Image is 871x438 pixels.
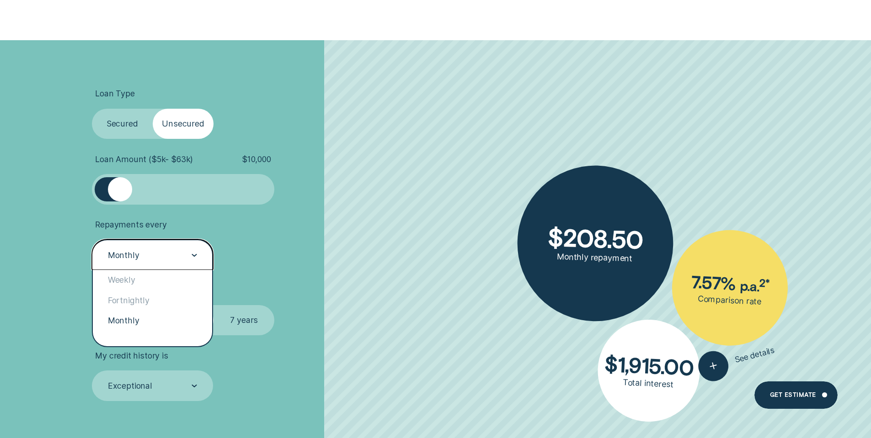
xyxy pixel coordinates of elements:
label: Unsecured [153,109,214,139]
label: Secured [92,109,153,139]
span: See details [733,345,775,365]
span: $ 10,000 [242,154,271,164]
span: Loan Type [95,89,134,99]
div: Monthly [93,311,213,331]
span: My credit history is [95,351,168,361]
button: See details [695,335,778,384]
div: Weekly [93,270,213,290]
a: Get estimate [754,381,837,409]
label: 7 years [214,305,274,336]
div: Exceptional [108,381,152,391]
span: Repayments every [95,220,166,230]
div: Monthly [108,250,139,260]
span: Loan Amount ( $5k - $63k ) [95,154,193,164]
div: Fortnightly [93,290,213,310]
